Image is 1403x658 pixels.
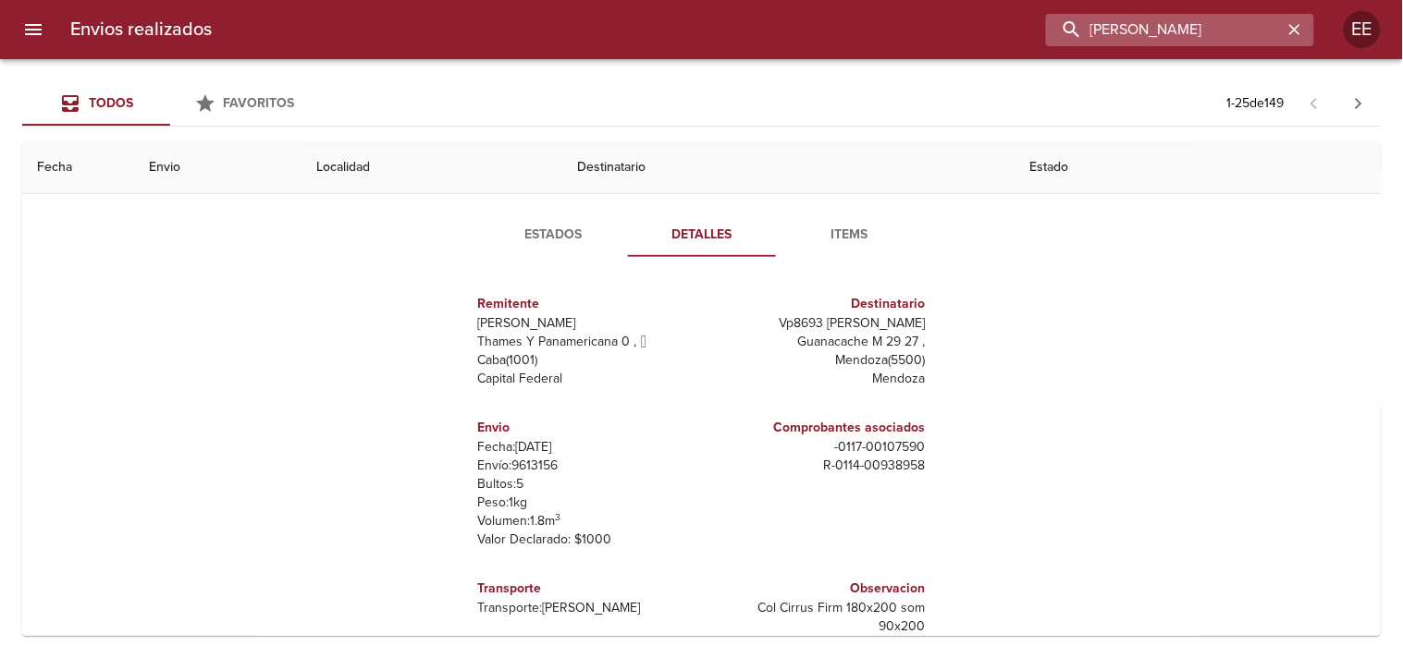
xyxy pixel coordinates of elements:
h6: Comprobantes asociados [709,418,926,438]
p: Vp8693 [PERSON_NAME] [709,314,926,333]
span: Items [787,224,913,247]
p: Fecha: [DATE] [478,438,695,457]
p: 1 - 25 de 149 [1227,94,1285,113]
th: Envio [134,141,302,194]
span: Detalles [639,224,765,247]
p: Capital Federal [478,370,695,388]
p: Mendoza ( 5500 ) [709,351,926,370]
p: [PERSON_NAME] [478,314,695,333]
p: Volumen: 1.8 m [478,512,695,530]
div: Abrir información de usuario [1344,11,1381,48]
span: Todos [89,95,133,111]
span: Pagina siguiente [1336,81,1381,126]
h6: Envio [478,418,695,438]
p: Caba ( 1001 ) [478,351,695,370]
th: Destinatario [563,141,1015,194]
p: Col Cirrus Firm 180x200 som 90x200 [709,599,926,636]
th: Localidad [302,141,563,194]
button: menu [11,7,55,52]
p: R - 0114 - 00938958 [709,457,926,475]
p: Guanacache M 29 27 , [709,333,926,351]
p: Peso: 1 kg [478,493,695,512]
span: Favoritos [224,95,295,111]
h6: Remitente [478,294,695,314]
sup: 3 [556,511,561,523]
p: Envío: 9613156 [478,457,695,475]
h6: Envios realizados [70,15,212,44]
p: Thames Y Panamericana 0 ,   [478,333,695,351]
p: Valor Declarado: $ 1000 [478,530,695,549]
h6: Destinatario [709,294,926,314]
p: Bultos: 5 [478,475,695,493]
input: buscar [1046,14,1283,46]
div: EE [1344,11,1381,48]
span: Pagina anterior [1292,93,1336,112]
span: Estados [491,224,617,247]
div: Tabs Envios [22,81,318,126]
h6: Transporte [478,579,695,599]
p: Mendoza [709,370,926,388]
p: - 0117 - 00107590 [709,438,926,457]
div: Tabs detalle de guia [480,213,924,257]
th: Estado [1015,141,1381,194]
h6: Observacion [709,579,926,599]
th: Fecha [22,141,134,194]
p: Transporte: [PERSON_NAME] [478,599,695,617]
